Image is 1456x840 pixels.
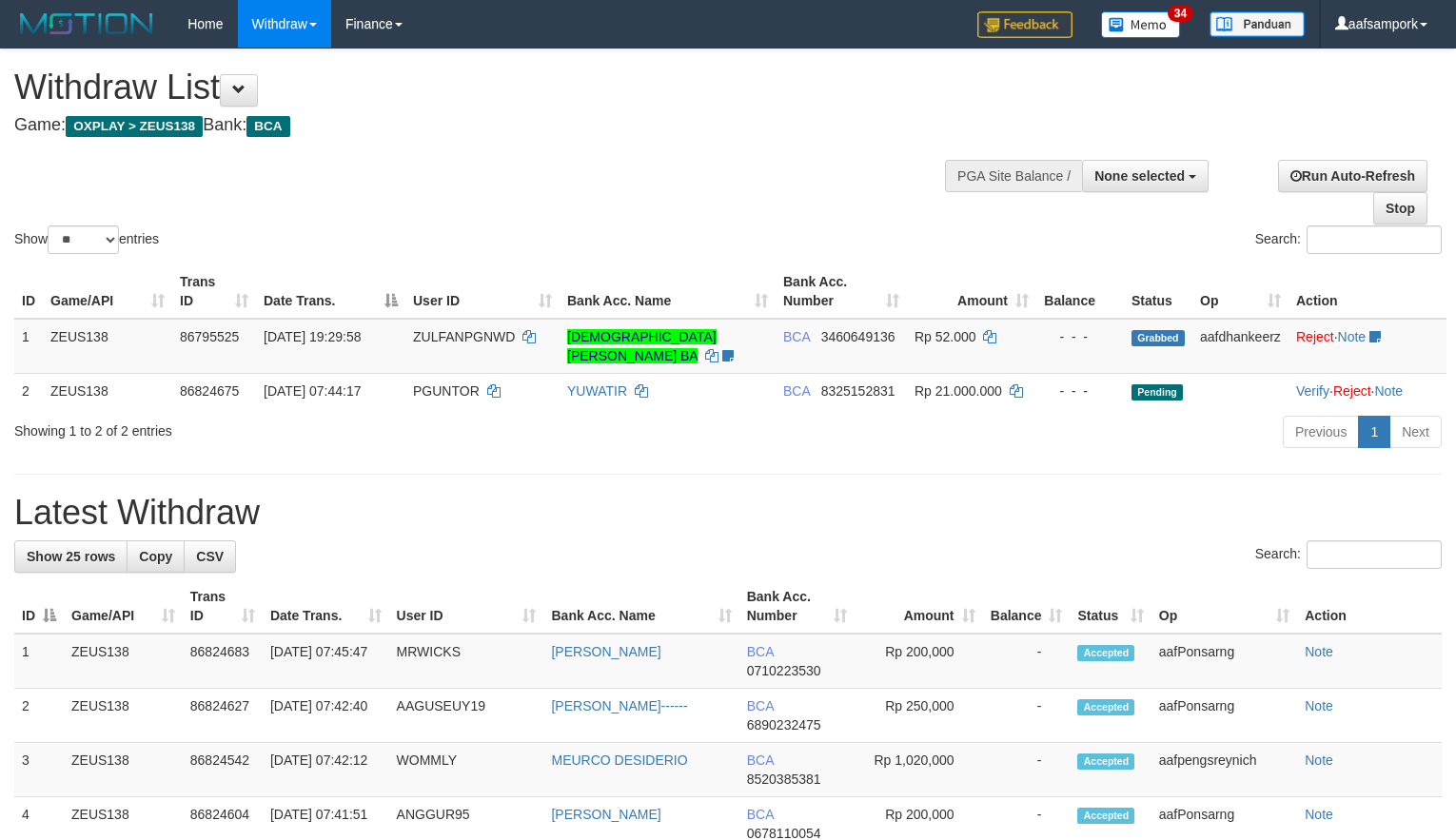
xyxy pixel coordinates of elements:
[127,540,185,573] a: Copy
[263,689,389,743] td: [DATE] 07:42:40
[413,383,480,399] span: PGUNTOR
[747,698,774,713] span: BCA
[64,579,183,634] th: Game/API: activate to sort column ascending
[1305,807,1333,822] a: Note
[1338,329,1367,344] a: Note
[14,10,159,38] img: MOTION_logo.png
[264,329,361,344] span: [DATE] 19:29:58
[1289,373,1446,408] td: · ·
[1044,381,1116,400] div: - - -
[1374,383,1403,399] a: Note
[413,329,515,344] span: ZULFANPGNWD
[256,264,405,319] th: Date Trans.: activate to sort column descending
[389,689,544,743] td: AAGUSEUY19
[1192,264,1289,319] th: Op: activate to sort column ascending
[264,383,361,399] span: [DATE] 07:44:17
[1333,383,1371,399] a: Reject
[1082,160,1209,192] button: None selected
[945,160,1082,192] div: PGA Site Balance /
[14,264,43,319] th: ID
[389,579,544,634] th: User ID: activate to sort column ascending
[1297,579,1442,634] th: Action
[389,634,544,689] td: MRWICKS
[1210,11,1305,37] img: panduan.png
[551,807,660,822] a: [PERSON_NAME]
[739,579,855,634] th: Bank Acc. Number: activate to sort column ascending
[14,225,159,254] label: Show entries
[1101,11,1181,38] img: Button%20Memo.svg
[184,540,236,573] a: CSV
[1044,327,1116,346] div: - - -
[27,549,115,564] span: Show 25 rows
[1289,319,1446,374] td: ·
[263,743,389,797] td: [DATE] 07:42:12
[1307,540,1442,569] input: Search:
[1131,384,1183,400] span: Pending
[855,634,983,689] td: Rp 200,000
[747,752,774,768] span: BCA
[747,717,821,733] span: Copy 6890232475 to clipboard
[747,663,821,678] span: Copy 0710223530 to clipboard
[855,579,983,634] th: Amount: activate to sort column ascending
[1296,383,1329,399] a: Verify
[551,752,687,768] a: MEURCO DESIDERIO
[1077,808,1134,824] span: Accepted
[560,264,776,319] th: Bank Acc. Name: activate to sort column ascending
[1305,752,1333,768] a: Note
[1036,264,1124,319] th: Balance
[183,634,263,689] td: 86824683
[180,383,239,399] span: 86824675
[1278,160,1427,192] a: Run Auto-Refresh
[1151,743,1297,797] td: aafpengsreynich
[567,383,627,399] a: YUWATIR
[1255,540,1442,569] label: Search:
[907,264,1036,319] th: Amount: activate to sort column ascending
[1305,644,1333,659] a: Note
[43,373,172,408] td: ZEUS138
[1289,264,1446,319] th: Action
[1307,225,1442,254] input: Search:
[263,634,389,689] td: [DATE] 07:45:47
[64,689,183,743] td: ZEUS138
[14,68,952,107] h1: Withdraw List
[43,264,172,319] th: Game/API: activate to sort column ascending
[66,116,203,137] span: OXPLAY > ZEUS138
[747,772,821,787] span: Copy 8520385381 to clipboard
[14,494,1442,532] h1: Latest Withdraw
[1296,329,1334,344] a: Reject
[1358,416,1390,448] a: 1
[180,329,239,344] span: 86795525
[14,414,593,440] div: Showing 1 to 2 of 2 entries
[405,264,560,319] th: User ID: activate to sort column ascending
[183,689,263,743] td: 86824627
[983,579,1071,634] th: Balance: activate to sort column ascending
[1077,753,1134,770] span: Accepted
[543,579,738,634] th: Bank Acc. Name: activate to sort column ascending
[747,807,774,822] span: BCA
[551,644,660,659] a: [PERSON_NAME]
[183,743,263,797] td: 86824542
[915,383,1002,399] span: Rp 21.000.000
[1094,168,1185,184] span: None selected
[1077,699,1134,715] span: Accepted
[196,549,224,564] span: CSV
[172,264,256,319] th: Trans ID: activate to sort column ascending
[983,743,1071,797] td: -
[1389,416,1442,448] a: Next
[1151,689,1297,743] td: aafPonsarng
[821,383,895,399] span: Copy 8325152831 to clipboard
[14,689,64,743] td: 2
[64,743,183,797] td: ZEUS138
[855,689,983,743] td: Rp 250,000
[1373,192,1427,225] a: Stop
[983,634,1071,689] td: -
[43,319,172,374] td: ZEUS138
[14,319,43,374] td: 1
[551,698,687,713] a: [PERSON_NAME]------
[263,579,389,634] th: Date Trans.: activate to sort column ascending
[14,373,43,408] td: 2
[14,634,64,689] td: 1
[1255,225,1442,254] label: Search:
[1124,264,1192,319] th: Status
[1151,634,1297,689] td: aafPonsarng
